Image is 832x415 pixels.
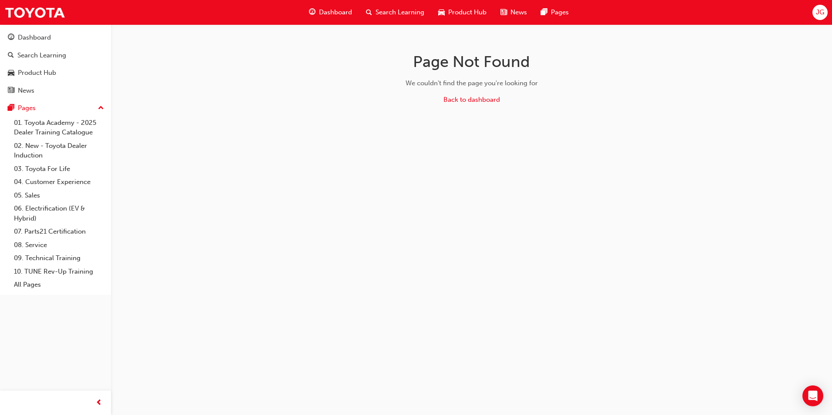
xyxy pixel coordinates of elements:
[816,7,824,17] span: JG
[3,47,107,64] a: Search Learning
[3,30,107,46] a: Dashboard
[443,96,500,104] a: Back to dashboard
[302,3,359,21] a: guage-iconDashboard
[10,202,107,225] a: 06. Electrification (EV & Hybrid)
[500,7,507,18] span: news-icon
[812,5,828,20] button: JG
[18,68,56,78] div: Product Hub
[10,251,107,265] a: 09. Technical Training
[541,7,547,18] span: pages-icon
[3,65,107,81] a: Product Hub
[431,3,493,21] a: car-iconProduct Hub
[551,7,569,17] span: Pages
[10,238,107,252] a: 08. Service
[10,139,107,162] a: 02. New - Toyota Dealer Induction
[3,100,107,116] button: Pages
[10,189,107,202] a: 05. Sales
[493,3,534,21] a: news-iconNews
[8,104,14,112] span: pages-icon
[96,398,102,408] span: prev-icon
[18,103,36,113] div: Pages
[319,7,352,17] span: Dashboard
[10,116,107,139] a: 01. Toyota Academy - 2025 Dealer Training Catalogue
[8,87,14,95] span: news-icon
[334,78,610,88] div: We couldn't find the page you're looking for
[334,52,610,71] h1: Page Not Found
[10,278,107,291] a: All Pages
[10,162,107,176] a: 03. Toyota For Life
[8,34,14,42] span: guage-icon
[534,3,576,21] a: pages-iconPages
[3,28,107,100] button: DashboardSearch LearningProduct HubNews
[510,7,527,17] span: News
[18,86,34,96] div: News
[8,69,14,77] span: car-icon
[98,103,104,114] span: up-icon
[438,7,445,18] span: car-icon
[3,83,107,99] a: News
[802,385,823,406] div: Open Intercom Messenger
[359,3,431,21] a: search-iconSearch Learning
[309,7,315,18] span: guage-icon
[8,52,14,60] span: search-icon
[10,225,107,238] a: 07. Parts21 Certification
[18,33,51,43] div: Dashboard
[10,175,107,189] a: 04. Customer Experience
[10,265,107,278] a: 10. TUNE Rev-Up Training
[376,7,424,17] span: Search Learning
[366,7,372,18] span: search-icon
[4,3,65,22] img: Trak
[17,50,66,60] div: Search Learning
[448,7,486,17] span: Product Hub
